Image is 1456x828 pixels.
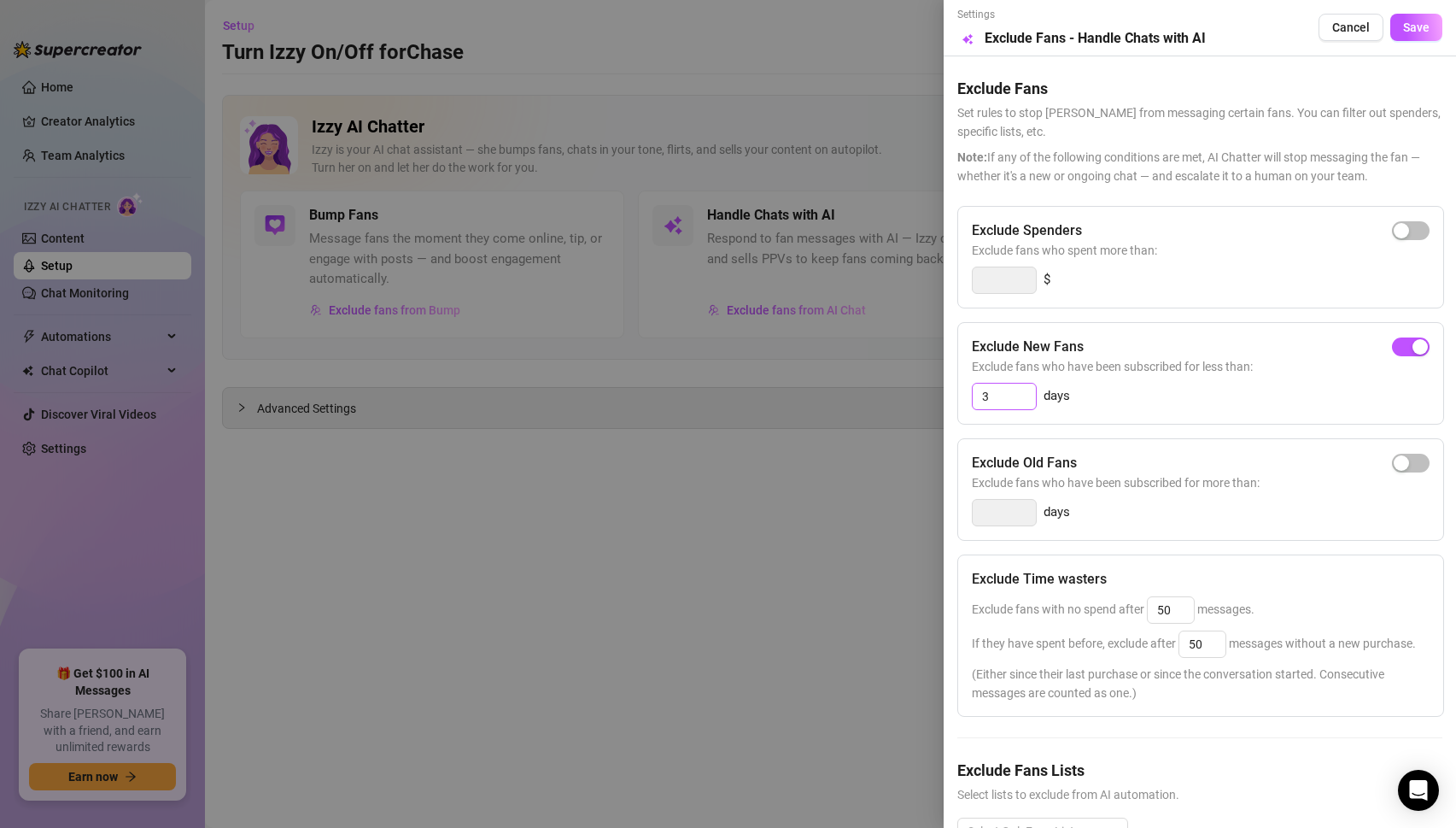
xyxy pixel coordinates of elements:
[972,637,1416,650] span: If they have spent before, exclude after messages without a new purchase.
[1403,21,1430,34] span: Save
[972,220,1082,241] h5: Exclude Spenders
[957,148,1442,185] span: If any of the following conditions are met, AI Chatter will stop messaging the fan — whether it's...
[1398,770,1439,811] div: Open Intercom Messenger
[1044,386,1070,407] span: days
[972,602,1254,616] span: Exclude fans with no spend after messages.
[972,357,1430,376] span: Exclude fans who have been subscribed for less than:
[1332,21,1370,34] span: Cancel
[1319,14,1383,41] button: Cancel
[1390,14,1442,41] button: Save
[972,453,1077,473] h5: Exclude Old Fans
[957,759,1442,782] h5: Exclude Fans Lists
[957,77,1442,100] h5: Exclude Fans
[957,7,1206,23] span: Settings
[972,241,1430,260] span: Exclude fans who spent more than:
[972,665,1430,702] span: (Either since their last purchase or since the conversation started. Consecutive messages are cou...
[1044,270,1050,291] span: $
[972,473,1430,492] span: Exclude fans who have been subscribed for more than:
[985,28,1206,49] h5: Exclude Fans - Handle Chats with AI
[972,337,1084,357] h5: Exclude New Fans
[1044,502,1070,523] span: days
[957,150,987,164] span: Note:
[957,103,1442,141] span: Set rules to stop [PERSON_NAME] from messaging certain fans. You can filter out spenders, specifi...
[957,785,1442,804] span: Select lists to exclude from AI automation.
[972,569,1107,590] h5: Exclude Time wasters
